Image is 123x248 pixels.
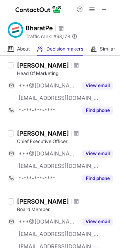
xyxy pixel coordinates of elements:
[8,22,23,38] img: 9500388ae84dadb6d76e20afa0f031a0
[17,197,69,205] div: [PERSON_NAME]
[82,107,113,114] button: Reveal Button
[100,46,115,52] span: Similar
[26,34,70,39] span: Traffic rank: # 98,178
[19,162,99,169] span: [EMAIL_ADDRESS][DOMAIN_NAME]
[82,175,113,182] button: Reveal Button
[17,138,118,145] div: Chief Executive Officer
[19,150,78,157] span: ***@[DOMAIN_NAME]
[82,150,113,157] button: Reveal Button
[17,70,118,77] div: Head Of Marketing
[46,46,83,52] span: Decision makers
[26,23,53,33] h1: BharatPe
[17,46,30,52] span: About
[19,94,99,101] span: [EMAIL_ADDRESS][DOMAIN_NAME]
[17,206,118,213] div: Board Member
[15,5,62,14] img: ContactOut v5.3.10
[19,218,78,225] span: ***@[DOMAIN_NAME]
[19,82,78,89] span: ***@[DOMAIN_NAME]
[19,231,99,238] span: [EMAIL_ADDRESS][DOMAIN_NAME]
[17,61,69,69] div: [PERSON_NAME]
[17,129,69,137] div: [PERSON_NAME]
[82,82,113,89] button: Reveal Button
[82,218,113,225] button: Reveal Button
